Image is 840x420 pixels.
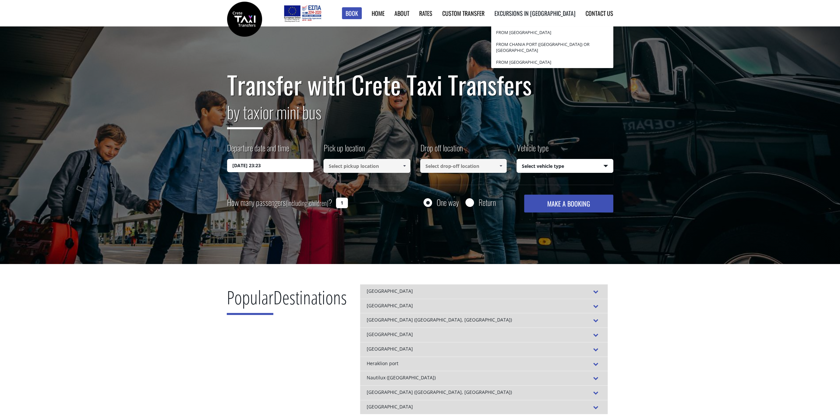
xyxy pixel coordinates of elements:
[394,9,409,18] a: About
[227,15,262,22] a: Crete Taxi Transfers | Safe Taxi Transfer Services from to Heraklion Airport, Chania Airport, Ret...
[419,9,432,18] a: Rates
[227,99,263,129] span: by taxi
[360,342,608,357] div: [GEOGRAPHIC_DATA]
[360,357,608,371] div: Heraklion port
[420,142,463,159] label: Drop off location
[517,142,549,159] label: Vehicle type
[491,56,613,68] a: from [GEOGRAPHIC_DATA]
[479,198,496,207] label: Return
[360,385,608,400] div: [GEOGRAPHIC_DATA] ([GEOGRAPHIC_DATA], [GEOGRAPHIC_DATA])
[323,142,365,159] label: Pick up location
[227,98,613,134] h2: or mini bus
[491,38,613,56] a: from Chania Port ([GEOGRAPHIC_DATA]) or [GEOGRAPHIC_DATA]
[586,9,613,18] a: Contact us
[227,285,273,315] span: Popular
[360,400,608,414] div: [GEOGRAPHIC_DATA]
[399,159,410,173] a: Show All Items
[360,327,608,342] div: [GEOGRAPHIC_DATA]
[323,159,410,173] input: Select pickup location
[286,198,328,208] small: (including children)
[360,313,608,327] div: [GEOGRAPHIC_DATA] ([GEOGRAPHIC_DATA], [GEOGRAPHIC_DATA])
[227,284,347,320] h2: Destinations
[517,159,613,173] span: Select vehicle type
[372,9,385,18] a: Home
[227,142,289,159] label: Departure date and time
[524,195,613,212] button: MAKE A BOOKING
[360,284,608,299] div: [GEOGRAPHIC_DATA]
[491,26,613,38] a: from [GEOGRAPHIC_DATA]
[283,3,322,23] img: e-bannersEUERDF180X90.jpg
[494,9,576,18] a: Excursions in [GEOGRAPHIC_DATA]
[227,2,262,37] img: Crete Taxi Transfers | Safe Taxi Transfer Services from to Heraklion Airport, Chania Airport, Ret...
[420,159,507,173] input: Select drop-off location
[495,159,506,173] a: Show All Items
[442,9,485,18] a: Custom Transfer
[360,371,608,385] div: Nautilux ([GEOGRAPHIC_DATA])
[360,299,608,313] div: [GEOGRAPHIC_DATA]
[342,7,362,19] a: Book
[437,198,459,207] label: One way
[227,195,332,211] label: How many passengers ?
[227,71,613,98] h1: Transfer with Crete Taxi Transfers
